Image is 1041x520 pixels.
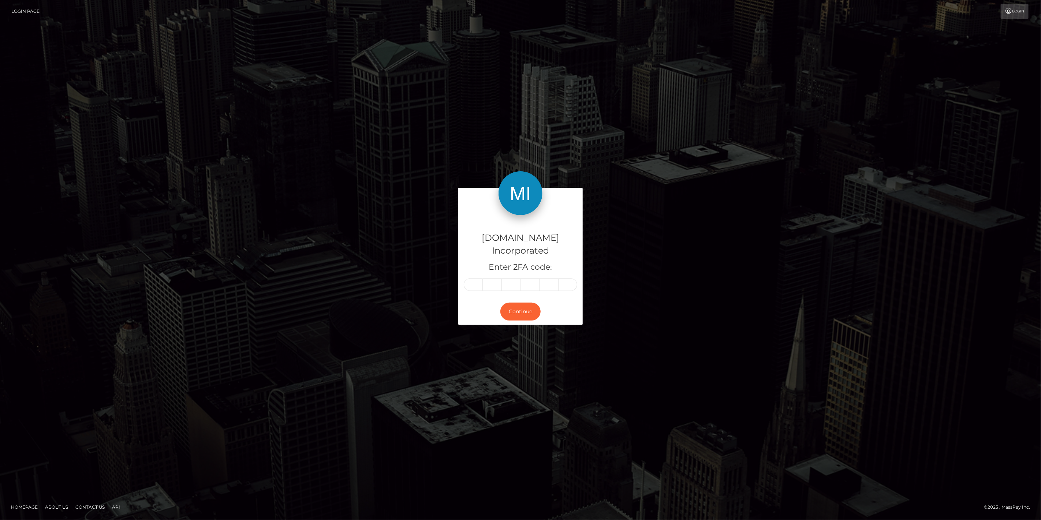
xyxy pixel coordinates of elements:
a: Contact Us [72,501,108,513]
button: Continue [500,303,541,321]
h4: [DOMAIN_NAME] Incorporated [464,232,577,257]
a: Login Page [11,4,40,19]
img: Medley.com Incorporated [499,171,542,215]
a: Login [1001,4,1029,19]
a: Homepage [8,501,41,513]
a: About Us [42,501,71,513]
div: © 2025 , MassPay Inc. [984,503,1036,511]
h5: Enter 2FA code: [464,262,577,273]
a: API [109,501,123,513]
